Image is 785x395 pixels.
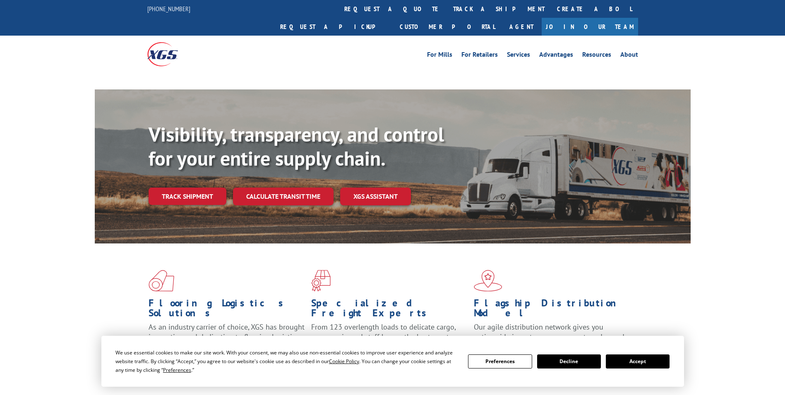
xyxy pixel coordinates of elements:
button: Accept [606,354,670,369]
a: Request a pickup [274,18,394,36]
button: Decline [537,354,601,369]
a: For Retailers [461,51,498,60]
button: Preferences [468,354,532,369]
div: We use essential cookies to make our site work. With your consent, we may also use non-essential ... [115,348,458,374]
h1: Flooring Logistics Solutions [149,298,305,322]
a: Track shipment [149,188,226,205]
a: Customer Portal [394,18,501,36]
a: Join Our Team [542,18,638,36]
a: XGS ASSISTANT [340,188,411,205]
a: Calculate transit time [233,188,334,205]
p: From 123 overlength loads to delicate cargo, our experienced staff knows the best way to move you... [311,322,468,359]
a: Agent [501,18,542,36]
img: xgs-icon-focused-on-flooring-red [311,270,331,291]
span: As an industry carrier of choice, XGS has brought innovation and dedication to flooring logistics... [149,322,305,352]
img: xgs-icon-flagship-distribution-model-red [474,270,502,291]
a: Advantages [539,51,573,60]
a: Resources [582,51,611,60]
span: Our agile distribution network gives you nationwide inventory management on demand. [474,322,626,342]
a: About [620,51,638,60]
h1: Specialized Freight Experts [311,298,468,322]
span: Cookie Policy [329,358,359,365]
a: [PHONE_NUMBER] [147,5,190,13]
span: Preferences [163,366,191,373]
div: Cookie Consent Prompt [101,336,684,387]
h1: Flagship Distribution Model [474,298,630,322]
a: Services [507,51,530,60]
a: For Mills [427,51,452,60]
b: Visibility, transparency, and control for your entire supply chain. [149,121,444,171]
img: xgs-icon-total-supply-chain-intelligence-red [149,270,174,291]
